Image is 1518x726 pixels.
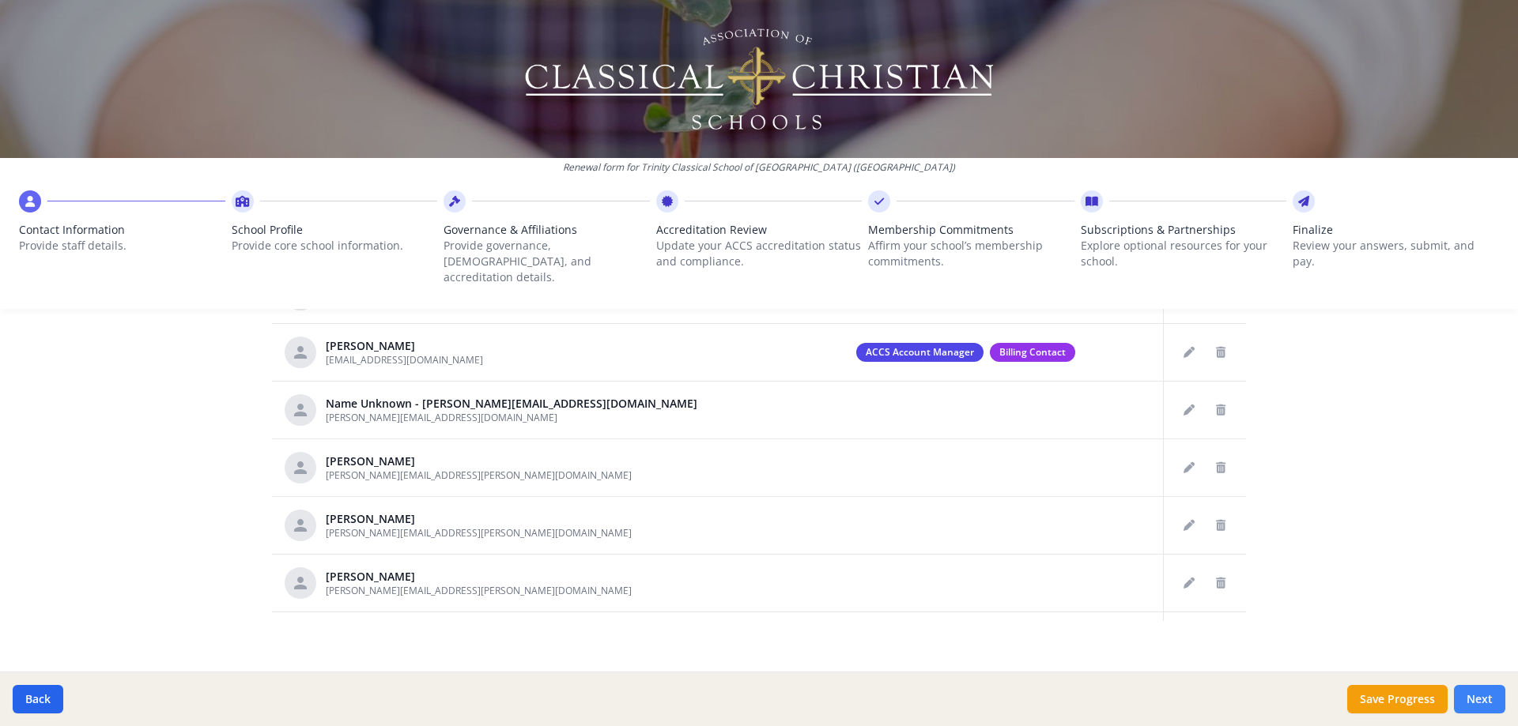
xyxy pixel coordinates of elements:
[1347,685,1448,713] button: Save Progress
[19,222,225,238] span: Contact Information
[1208,340,1233,365] button: Delete staff
[326,338,483,354] div: [PERSON_NAME]
[1208,397,1233,423] button: Delete staff
[232,238,438,254] p: Provide core school information.
[326,353,483,367] span: [EMAIL_ADDRESS][DOMAIN_NAME]
[1208,513,1233,538] button: Delete staff
[1081,222,1287,238] span: Subscriptions & Partnerships
[444,238,650,285] p: Provide governance, [DEMOGRAPHIC_DATA], and accreditation details.
[1176,340,1202,365] button: Edit staff
[990,343,1075,362] span: Billing Contact
[13,685,63,713] button: Back
[656,222,863,238] span: Accreditation Review
[326,511,632,527] div: [PERSON_NAME]
[1176,397,1202,423] button: Edit staff
[232,222,438,238] span: School Profile
[326,468,632,482] span: [PERSON_NAME][EMAIL_ADDRESS][PERSON_NAME][DOMAIN_NAME]
[1454,685,1505,713] button: Next
[1176,570,1202,596] button: Edit staff
[1293,238,1499,269] p: Review your answers, submit, and pay.
[1208,455,1233,480] button: Delete staff
[326,526,632,540] span: [PERSON_NAME][EMAIL_ADDRESS][PERSON_NAME][DOMAIN_NAME]
[326,584,632,597] span: [PERSON_NAME][EMAIL_ADDRESS][PERSON_NAME][DOMAIN_NAME]
[326,453,632,469] div: [PERSON_NAME]
[868,238,1074,269] p: Affirm your school’s membership commitments.
[326,411,557,424] span: [PERSON_NAME][EMAIL_ADDRESS][DOMAIN_NAME]
[1081,238,1287,269] p: Explore optional resources for your school.
[19,238,225,254] p: Provide staff details.
[868,222,1074,238] span: Membership Commitments
[1293,222,1499,238] span: Finalize
[444,222,650,238] span: Governance & Affiliations
[1208,570,1233,596] button: Delete staff
[856,343,984,362] span: ACCS Account Manager
[523,24,996,134] img: Logo
[326,569,632,585] div: [PERSON_NAME]
[1176,455,1202,480] button: Edit staff
[326,396,697,412] div: Name Unknown - [PERSON_NAME][EMAIL_ADDRESS][DOMAIN_NAME]
[656,238,863,269] p: Update your ACCS accreditation status and compliance.
[1176,513,1202,538] button: Edit staff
